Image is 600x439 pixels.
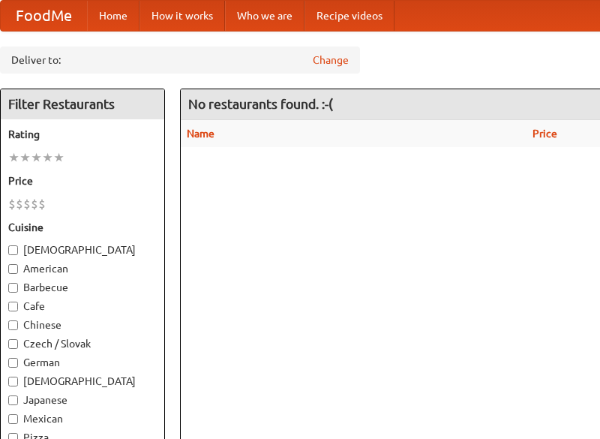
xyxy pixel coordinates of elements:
[8,127,157,142] h5: Rating
[8,302,18,311] input: Cafe
[8,392,157,407] label: Japanese
[53,149,64,166] li: ★
[31,149,42,166] li: ★
[8,374,157,389] label: [DEMOGRAPHIC_DATA]
[225,1,304,31] a: Who we are
[313,53,349,68] a: Change
[8,220,157,235] h5: Cuisine
[188,97,333,111] ng-pluralize: No restaurants found. :-(
[8,317,157,332] label: Chinese
[532,128,557,140] a: Price
[8,336,157,351] label: Czech / Slovak
[8,242,157,257] label: [DEMOGRAPHIC_DATA]
[8,173,157,188] h5: Price
[8,339,18,349] input: Czech / Slovak
[8,411,157,426] label: Mexican
[1,1,87,31] a: FoodMe
[38,196,46,212] li: $
[8,245,18,255] input: [DEMOGRAPHIC_DATA]
[8,149,19,166] li: ★
[8,377,18,386] input: [DEMOGRAPHIC_DATA]
[8,264,18,274] input: American
[8,299,157,314] label: Cafe
[8,196,16,212] li: $
[31,196,38,212] li: $
[87,1,139,31] a: Home
[8,395,18,405] input: Japanese
[8,283,18,293] input: Barbecue
[8,355,157,370] label: German
[19,149,31,166] li: ★
[23,196,31,212] li: $
[1,89,164,119] h4: Filter Restaurants
[139,1,225,31] a: How it works
[8,261,157,276] label: American
[304,1,394,31] a: Recipe videos
[8,414,18,424] input: Mexican
[8,320,18,330] input: Chinese
[8,358,18,368] input: German
[42,149,53,166] li: ★
[8,280,157,295] label: Barbecue
[16,196,23,212] li: $
[187,128,214,140] a: Name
